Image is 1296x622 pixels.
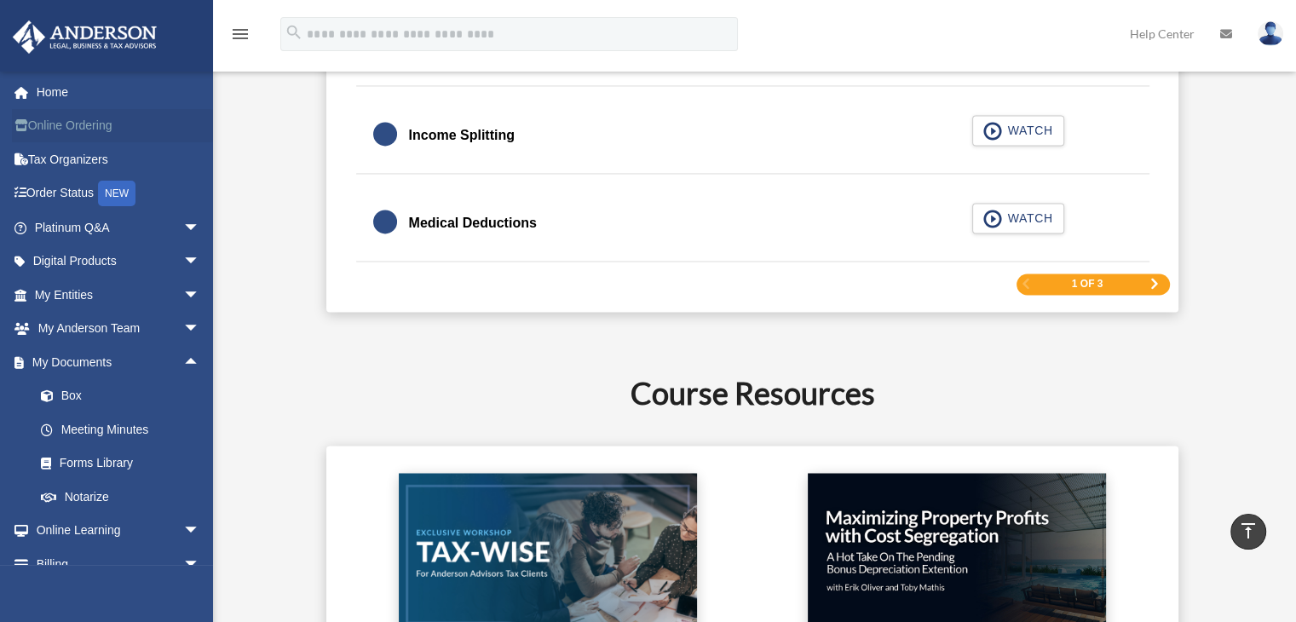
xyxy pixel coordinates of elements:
span: arrow_drop_down [183,245,217,279]
button: WATCH [972,203,1064,233]
span: arrow_drop_up [183,345,217,380]
a: My Documentsarrow_drop_up [12,345,226,379]
a: My Entitiesarrow_drop_down [12,278,226,312]
a: menu [230,30,251,44]
a: Home [12,75,226,109]
a: Next Page [1149,278,1160,290]
span: 1 of 3 [1072,279,1103,289]
span: WATCH [1002,122,1052,139]
a: Online Learningarrow_drop_down [12,514,226,548]
span: arrow_drop_down [183,312,217,347]
a: Meeting Minutes [24,412,226,446]
i: vertical_align_top [1238,521,1259,541]
a: Income Splitting WATCH [373,115,1132,156]
i: menu [230,24,251,44]
a: Platinum Q&Aarrow_drop_down [12,210,226,245]
a: Online Ordering [12,109,226,143]
div: Income Splitting [409,124,515,147]
img: Anderson Advisors Platinum Portal [8,20,162,54]
div: NEW [98,181,135,206]
span: arrow_drop_down [183,278,217,313]
a: Order StatusNEW [12,176,226,211]
span: arrow_drop_down [183,547,217,582]
a: Billingarrow_drop_down [12,547,226,581]
i: search [285,23,303,42]
a: Medical Deductions WATCH [373,203,1132,244]
a: Forms Library [24,446,226,481]
a: Box [24,379,226,413]
a: vertical_align_top [1230,514,1266,550]
img: User Pic [1258,21,1283,46]
div: Medical Deductions [409,211,537,235]
a: Tax Organizers [12,142,226,176]
span: arrow_drop_down [183,514,217,549]
a: Digital Productsarrow_drop_down [12,245,226,279]
span: WATCH [1002,210,1052,227]
a: Notarize [24,480,226,514]
button: WATCH [972,115,1064,146]
span: arrow_drop_down [183,210,217,245]
h2: Course Resources [240,371,1264,414]
a: My Anderson Teamarrow_drop_down [12,312,226,346]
